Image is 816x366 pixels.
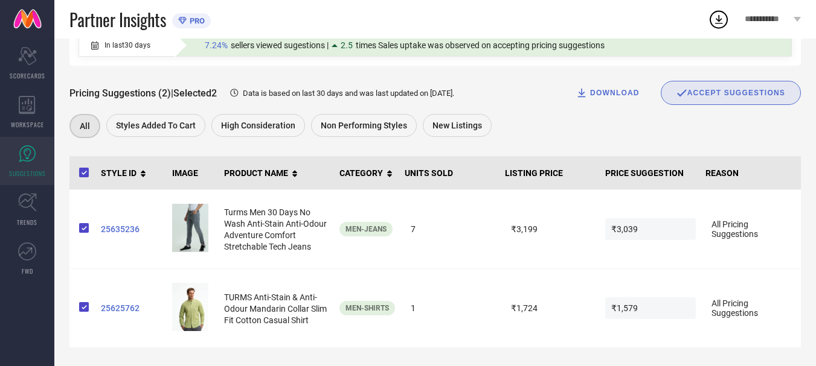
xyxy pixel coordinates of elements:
span: sellers viewed sugestions | [231,40,329,50]
span: 7 [405,218,495,240]
span: ₹3,199 [505,218,596,240]
span: ₹3,039 [605,218,696,240]
span: Men-Shirts [345,304,389,312]
span: 2.5 [341,40,353,50]
span: Non Performing Styles [321,121,407,130]
th: REASON [701,156,801,190]
span: | [171,87,173,99]
span: TRENDS [17,218,37,227]
th: IMAGE [167,156,219,190]
span: Styles Added To Cart [116,121,196,130]
span: All Pricing Suggestions [705,292,796,324]
div: Open download list [708,8,730,30]
span: All Pricing Suggestions [705,213,796,245]
span: Turms Men 30 Days No Wash Anti-Stain Anti-Odour Adventure Comfort Stretchable Tech Jeans [224,207,327,251]
span: ₹1,724 [505,297,596,319]
div: DOWNLOAD [576,87,640,99]
span: SCORECARDS [10,71,45,80]
div: Accept Suggestions [661,81,801,105]
div: Percentage of sellers who have viewed suggestions for the current Insight Type [199,37,611,53]
th: PRODUCT NAME [219,156,335,190]
span: Men-Jeans [345,225,387,233]
span: times Sales uptake was observed on accepting pricing suggestions [356,40,605,50]
span: Pricing Suggestions (2) [69,87,171,99]
span: SUGGESTIONS [9,169,46,178]
button: DOWNLOAD [561,81,655,105]
span: Data is based on last 30 days and was last updated on [DATE] . [243,89,454,98]
th: STYLE ID [96,156,167,190]
span: TURMS Anti-Stain & Anti-Odour Mandarin Collar Slim Fit Cotton Casual Shirt [224,292,327,325]
span: All [80,121,90,131]
span: New Listings [432,121,482,130]
span: 7.24% [205,40,228,50]
th: UNITS SOLD [400,156,500,190]
th: LISTING PRICE [500,156,600,190]
img: 3e369253-7bdd-477c-96f7-e904a8f982dc1698245626935TURMSMenGreenClassicSlimFitOpaqueCasualShirt1.jpg [172,283,208,331]
th: CATEGORY [335,156,400,190]
a: 25635236 [101,224,162,234]
span: Partner Insights [69,7,166,32]
th: PRICE SUGGESTION [600,156,701,190]
span: FWD [22,267,33,276]
span: PRO [187,16,205,25]
span: 1 [405,297,495,319]
span: High Consideration [221,121,295,130]
button: ACCEPT SUGGESTIONS [661,81,801,105]
div: ACCEPT SUGGESTIONS [676,87,785,98]
span: ₹1,579 [605,297,696,319]
span: In last 30 days [104,41,150,49]
span: Selected 2 [173,87,217,99]
a: 25625762 [101,303,162,313]
span: WORKSPACE [11,120,44,129]
img: 4d8d0585-dee9-4fdb-b866-84a60b30c4261698314425676TURMSMenGreyComfortLowDistressStretchableJeans1.jpg [172,204,208,252]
